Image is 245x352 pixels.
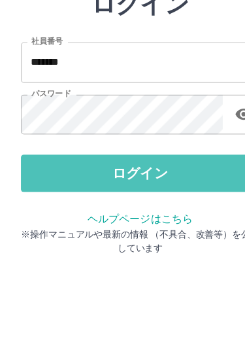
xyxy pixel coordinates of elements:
[18,226,227,259] button: ログイン
[27,168,62,178] label: パスワード
[76,277,169,288] a: ヘルプページはこちら
[80,82,165,107] h2: ログイン
[18,290,227,314] p: ※操作マニュアルや最新の情報 （不具合、改善等）を公開しています
[27,122,55,132] label: 社員番号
